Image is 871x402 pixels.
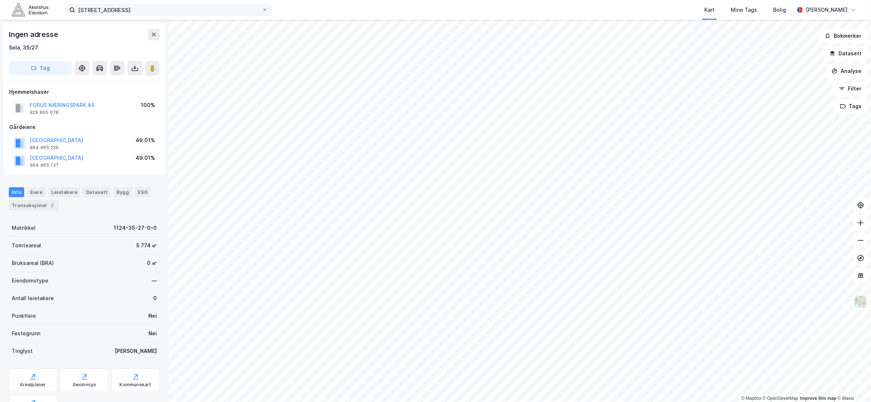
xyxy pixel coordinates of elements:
[12,329,40,338] div: Festegrunn
[806,5,848,14] div: [PERSON_NAME]
[12,347,33,355] div: Tinglyst
[9,29,59,40] div: Ingen adresse
[147,259,157,268] div: 0 ㎡
[83,187,111,197] div: Datasett
[731,5,757,14] div: Mine Tags
[12,294,54,303] div: Antall leietakere
[800,396,837,401] a: Improve this map
[136,154,155,162] div: 49.01%
[9,200,59,210] div: Transaksjoner
[9,88,159,96] div: Hjemmelshaver
[114,187,132,197] div: Bygg
[135,187,151,197] div: ESG
[27,187,45,197] div: Eiere
[136,136,155,145] div: 49.01%
[834,99,868,114] button: Tags
[763,396,798,401] a: OpenStreetMap
[141,101,155,110] div: 100%
[30,162,59,168] div: 964 965 137
[136,241,157,250] div: 5 774 ㎡
[12,3,48,16] img: akershus-eiendom-logo.9091f326c980b4bce74ccdd9f866810c.svg
[12,224,36,232] div: Matrikkel
[834,367,871,402] div: Kontrollprogram for chat
[826,64,868,78] button: Analyse
[12,276,48,285] div: Eiendomstype
[153,294,157,303] div: 0
[115,347,157,355] div: [PERSON_NAME]
[12,311,36,320] div: Punktleie
[49,202,56,209] div: 2
[75,4,262,15] input: Søk på adresse, matrikkel, gårdeiere, leietakere eller personer
[823,46,868,61] button: Datasett
[9,187,24,197] div: Info
[741,396,761,401] a: Mapbox
[819,29,868,43] button: Bokmerker
[9,43,38,52] div: Sola, 35/27
[30,145,59,151] div: 964 965 226
[834,367,871,402] iframe: Chat Widget
[73,382,96,388] div: Geoinnsyn
[12,241,41,250] div: Tomteareal
[854,295,868,309] img: Z
[773,5,786,14] div: Bolig
[148,311,157,320] div: Nei
[20,382,46,388] div: Arealplaner
[9,61,72,75] button: Tag
[152,276,157,285] div: —
[9,123,159,132] div: Gårdeiere
[148,329,157,338] div: Nei
[833,81,868,96] button: Filter
[704,5,715,14] div: Kart
[119,382,151,388] div: Kommunekart
[30,110,59,115] div: 929 965 078
[48,187,80,197] div: Leietakere
[12,259,54,268] div: Bruksareal (BRA)
[114,224,157,232] div: 1124-35-27-0-0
